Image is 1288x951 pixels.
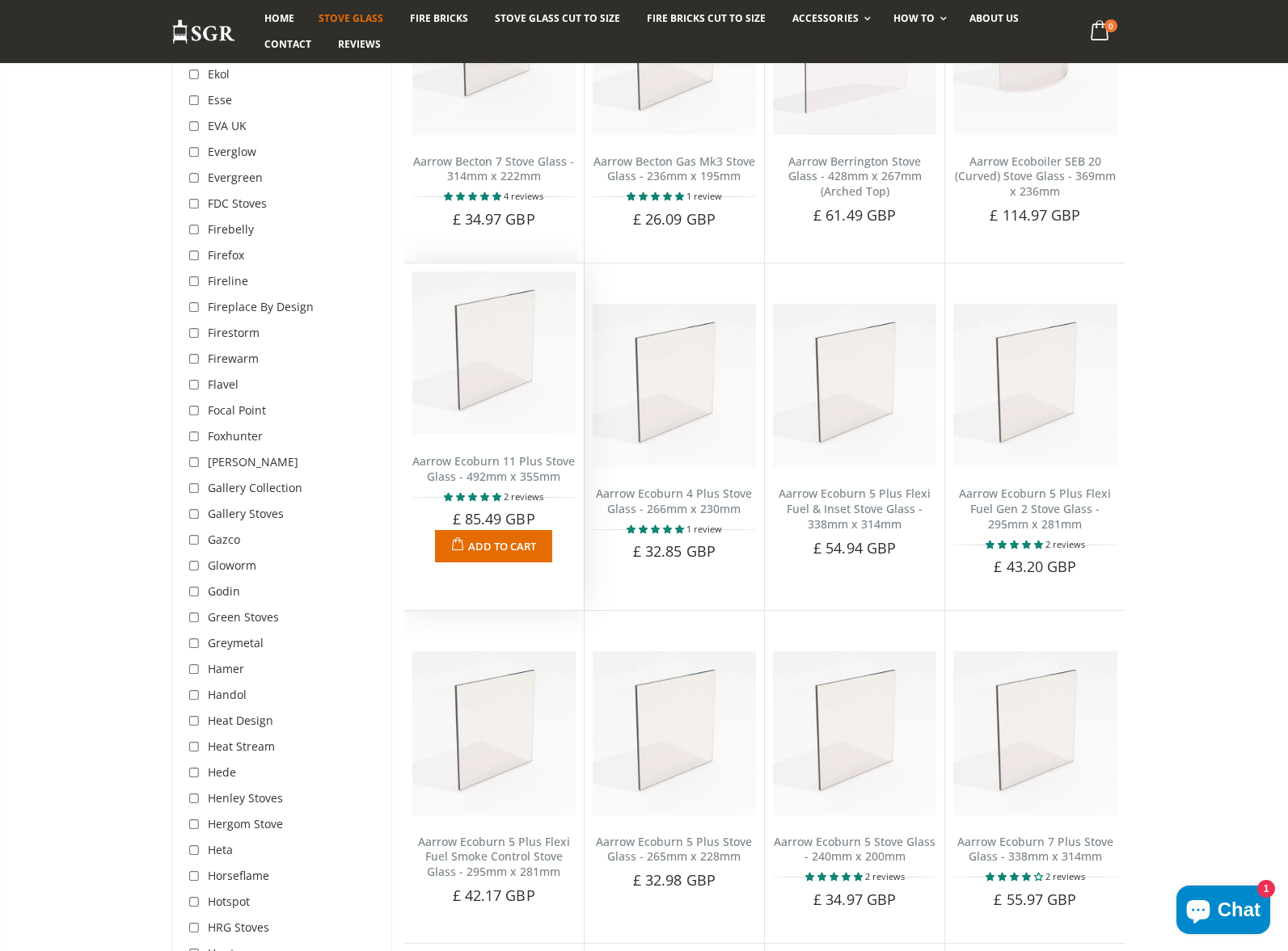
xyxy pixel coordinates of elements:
[633,209,716,229] span: £ 26.09 GBP
[957,6,1031,32] a: About us
[504,490,543,503] span: 2 reviews
[813,205,896,225] span: £ 61.49 GBP
[208,221,254,237] span: Firebelly
[208,196,267,211] span: FDC Stoves
[788,154,922,200] a: Aarrow Berrington Stove Glass - 428mm x 267mm (Arched Top)
[208,144,256,159] span: Everglow
[208,609,279,625] span: Green Stoves
[208,687,247,702] span: Handol
[208,635,264,650] span: Greymetal
[208,402,266,418] span: Focal Point
[252,6,306,32] a: Home
[208,247,244,263] span: Firefox
[208,558,256,573] span: Gloworm
[959,486,1111,532] a: Aarrow Ecoburn 5 Plus Flexi Fuel Gen 2 Stove Glass - 295mm x 281mm
[410,11,468,25] span: Fire Bricks
[208,92,232,107] span: Esse
[413,154,574,184] a: Aarrow Becton 7 Stove Glass - 314mm x 222mm
[264,11,294,25] span: Home
[444,490,504,503] span: 5.00 stars
[208,661,244,676] span: Hamer
[627,523,686,535] span: 5.00 stars
[412,271,576,435] img: Aarrow Ecoburn 11 Plus stove glass
[319,11,383,25] span: Stove Glass
[779,486,931,532] a: Aarrow Ecoburn 5 Plus Flexi Fuel & Inset Stove Glass - 338mm x 314mm
[686,523,722,535] span: 1 review
[780,6,878,32] a: Accessories
[208,919,269,935] span: HRG Stoves
[483,6,632,32] a: Stove Glass Cut To Size
[208,170,263,185] span: Evergreen
[208,842,233,857] span: Heta
[208,118,247,133] span: EVA UK
[495,11,620,25] span: Stove Glass Cut To Size
[955,154,1116,200] a: Aarrow Ecoboiler SEB 20 (Curved) Stove Glass - 369mm x 236mm
[865,870,905,882] span: 2 reviews
[1045,538,1085,550] span: 2 reviews
[627,190,686,202] span: 5.00 stars
[504,190,543,202] span: 4 reviews
[773,304,936,467] img: Aarrow Ecoburn 5 Plus Flexi Fuel and Inset stove glass
[813,890,896,909] span: £ 34.97 GBP
[990,205,1080,225] span: £ 114.97 GBP
[252,32,323,57] a: Contact
[453,509,535,528] span: £ 85.49 GBP
[881,6,955,32] a: How To
[435,530,552,562] button: Add to Cart
[208,325,260,340] span: Firestorm
[208,351,259,366] span: Firewarm
[773,651,936,814] img: Aarrow Ecoburn 5 stove glass
[596,834,752,865] a: Aarrow Ecoburn 5 Plus Stove Glass - 265mm x 228mm
[792,11,858,25] span: Accessories
[171,19,236,45] img: Stove Glass Replacement
[412,453,575,484] a: Aarrow Ecoburn 11 Plus Stove Glass - 492mm x 355mm
[208,713,273,728] span: Heat Design
[208,868,269,883] span: Horseflame
[774,834,935,865] a: Aarrow Ecoburn 5 Stove Glass - 240mm x 200mm
[986,538,1045,550] span: 5.00 stars
[208,273,248,288] span: Fireline
[208,583,240,599] span: Godin
[264,37,311,51] span: Contact
[1172,886,1275,938] inbox-online-store-chat: Shopify online store chat
[893,11,935,25] span: How To
[635,6,778,32] a: Fire Bricks Cut To Size
[593,304,756,467] img: Aarrow Ecoburn 4 Plus stove glass
[208,299,314,314] span: Fireplace By Design
[1104,19,1117,32] span: 0
[208,764,236,780] span: Hede
[593,651,756,814] img: Aarrow Ecoburn 5 Plus stove glass
[326,32,393,57] a: Reviews
[208,454,298,469] span: [PERSON_NAME]
[647,11,766,25] span: Fire Bricks Cut To Size
[418,834,570,880] a: Aarrow Ecoburn 5 Plus Flexi Fuel Smoke Control Stove Glass - 295mm x 281mm
[338,37,381,51] span: Reviews
[306,6,395,32] a: Stove Glass
[596,486,752,516] a: Aarrow Ecoburn 4 Plus Stove Glass - 266mm x 230mm
[686,190,722,202] span: 1 review
[444,190,504,202] span: 5.00 stars
[805,870,865,882] span: 5.00 stars
[208,66,230,82] span: Ekol
[994,557,1076,576] span: £ 43.20 GBP
[453,209,535,229] span: £ 34.97 GBP
[1045,870,1085,882] span: 2 reviews
[453,886,535,905] span: £ 42.17 GBP
[208,480,302,495] span: Gallery Collection
[813,538,896,558] span: £ 54.94 GBP
[1083,16,1117,48] a: 0
[208,738,275,754] span: Heat Stream
[633,870,716,890] span: £ 32.98 GBP
[398,6,480,32] a: Fire Bricks
[953,304,1117,467] img: Aarrow Ecoburn 5 Plus Flexi Fuel Gen 2 stove glass
[412,651,576,814] img: Aarrow Ecoburn 5 Plus Flexi Fuel Smoke Control stove glass
[208,428,263,444] span: Foxhunter
[593,154,755,184] a: Aarrow Becton Gas Mk3 Stove Glass - 236mm x 195mm
[208,816,283,831] span: Hergom Stove
[208,790,283,806] span: Henley Stoves
[468,539,536,553] span: Add to Cart
[208,377,239,392] span: Flavel
[957,834,1113,865] a: Aarrow Ecoburn 7 Plus Stove Glass - 338mm x 314mm
[986,870,1045,882] span: 4.00 stars
[208,506,284,521] span: Gallery Stoves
